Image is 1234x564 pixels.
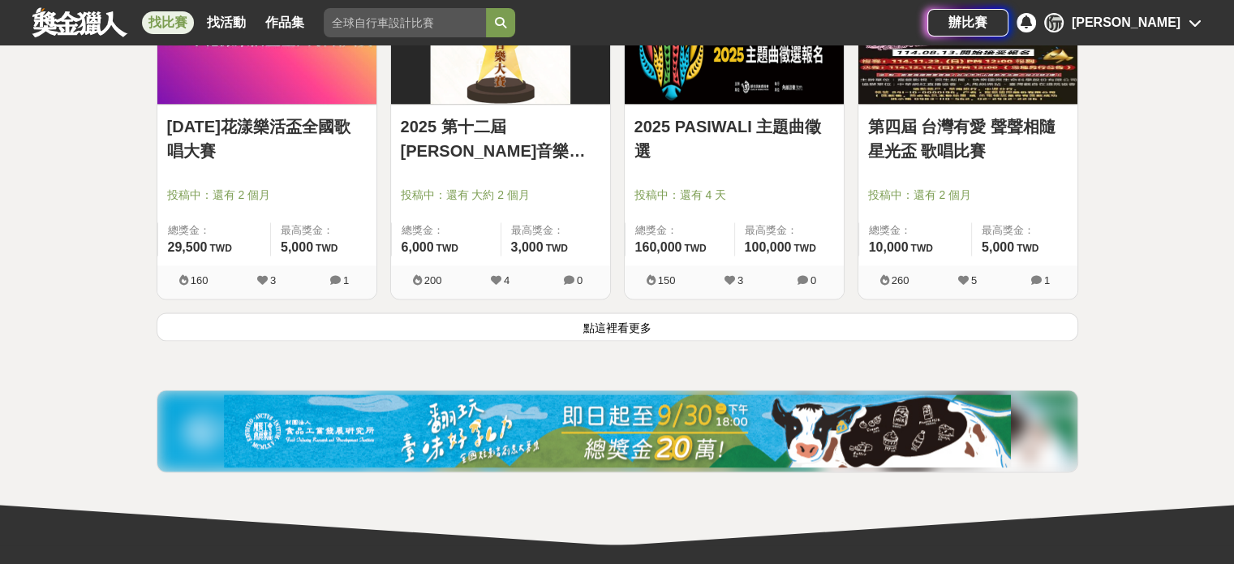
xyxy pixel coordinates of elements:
[157,312,1078,341] button: 點這裡看更多
[546,243,568,254] span: TWD
[504,274,510,286] span: 4
[259,11,311,34] a: 作品集
[869,240,909,254] span: 10,000
[868,187,1068,204] span: 投稿中：還有 2 個月
[982,240,1014,254] span: 5,000
[793,243,815,254] span: TWD
[737,274,743,286] span: 3
[810,274,816,286] span: 0
[511,222,600,239] span: 最高獎金：
[971,274,977,286] span: 5
[982,222,1068,239] span: 最高獎金：
[1017,243,1038,254] span: TWD
[191,274,209,286] span: 160
[424,274,442,286] span: 200
[200,11,252,34] a: 找活動
[270,274,276,286] span: 3
[168,222,260,239] span: 總獎金：
[281,222,367,239] span: 最高獎金：
[869,222,961,239] span: 總獎金：
[684,243,706,254] span: TWD
[658,274,676,286] span: 150
[209,243,231,254] span: TWD
[402,222,491,239] span: 總獎金：
[224,394,1011,467] img: 0721bdb2-86f1-4b3e-8aa4-d67e5439bccf.jpg
[910,243,932,254] span: TWD
[635,222,724,239] span: 總獎金：
[1044,13,1064,32] div: 阮
[868,114,1068,163] a: 第四屆 台灣有愛 聲聲相隨 星光盃 歌唱比賽
[634,187,834,204] span: 投稿中：還有 4 天
[401,114,600,163] a: 2025 第十二屆[PERSON_NAME]音樂大賽
[281,240,313,254] span: 5,000
[1044,274,1050,286] span: 1
[745,222,834,239] span: 最高獎金：
[167,187,367,204] span: 投稿中：還有 2 個月
[892,274,909,286] span: 260
[577,274,583,286] span: 0
[634,114,834,163] a: 2025 PASIWALI 主題曲徵選
[167,114,367,163] a: [DATE]花漾樂活盃全國歌唱大賽
[142,11,194,34] a: 找比賽
[511,240,544,254] span: 3,000
[316,243,338,254] span: TWD
[343,274,349,286] span: 1
[168,240,208,254] span: 29,500
[436,243,458,254] span: TWD
[635,240,682,254] span: 160,000
[927,9,1008,37] a: 辦比賽
[324,8,486,37] input: 全球自行車設計比賽
[401,187,600,204] span: 投稿中：還有 大約 2 個月
[402,240,434,254] span: 6,000
[745,240,792,254] span: 100,000
[1072,13,1180,32] div: [PERSON_NAME]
